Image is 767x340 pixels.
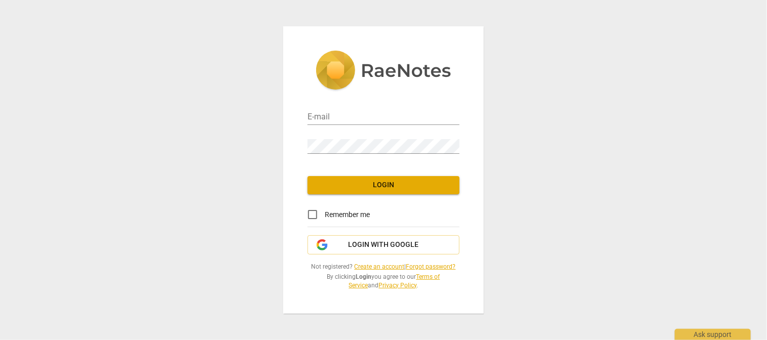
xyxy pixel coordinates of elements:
div: Ask support [675,329,751,340]
b: Login [356,273,372,280]
span: By clicking you agree to our and . [308,273,459,289]
span: Remember me [325,209,370,220]
a: Privacy Policy [379,282,417,289]
a: Create an account [355,263,405,270]
button: Login with Google [308,235,459,254]
button: Login [308,176,459,194]
img: 5ac2273c67554f335776073100b6d88f.svg [316,51,451,92]
a: Terms of Service [349,273,440,289]
a: Forgot password? [406,263,456,270]
span: Login with Google [349,240,419,250]
span: Login [316,180,451,190]
span: Not registered? | [308,263,459,271]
